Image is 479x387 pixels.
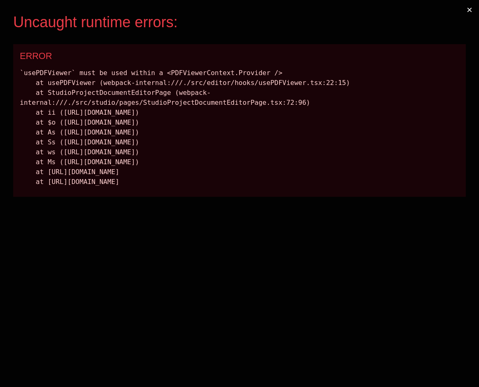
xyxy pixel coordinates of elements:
div: ERROR [20,51,459,61]
div: Uncaught runtime errors: [13,13,453,31]
div: `usePDFViewer` must be used within a <PDFViewerContext.Provider /> at usePDFViewer (webpack-inter... [20,68,459,187]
